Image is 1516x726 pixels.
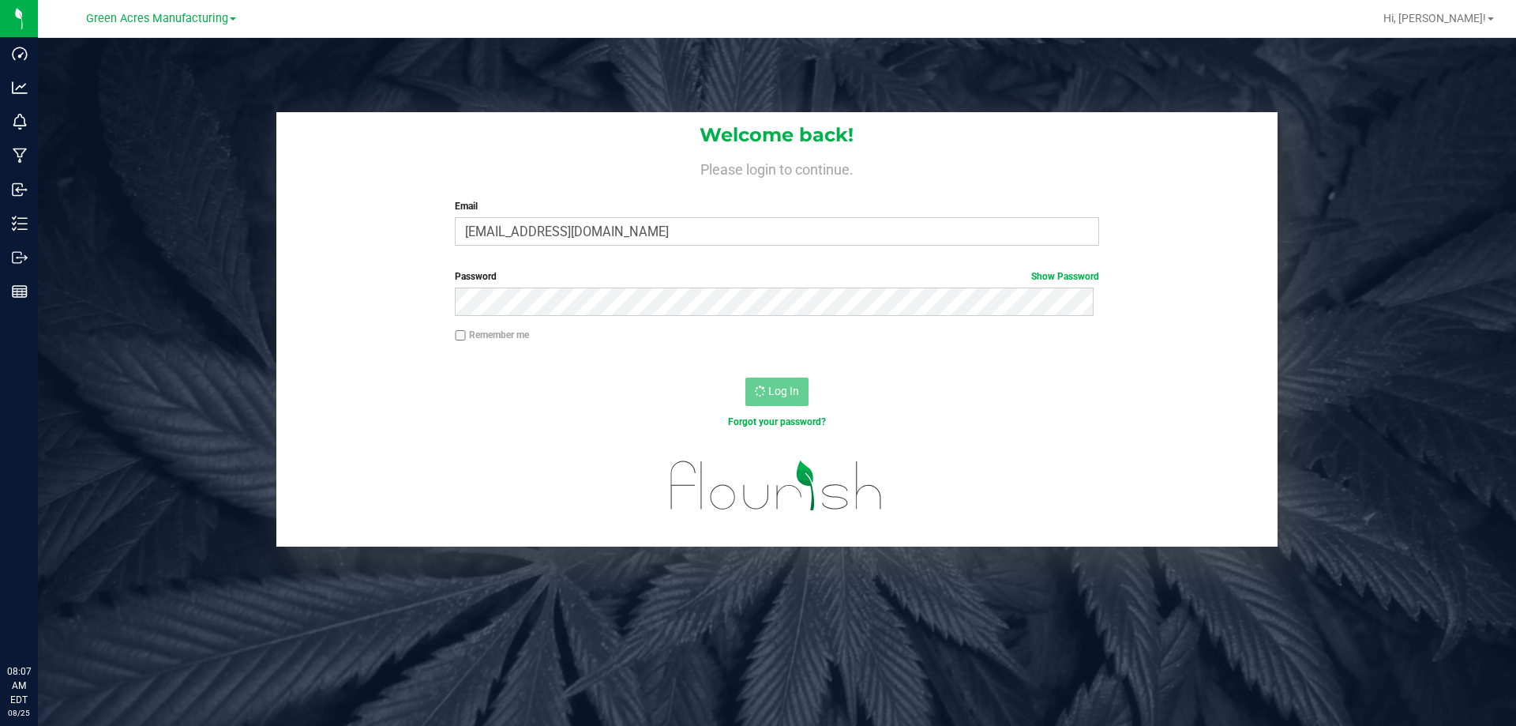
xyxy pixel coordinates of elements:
[12,250,28,265] inline-svg: Outbound
[12,148,28,164] inline-svg: Manufacturing
[12,46,28,62] inline-svg: Dashboard
[12,80,28,96] inline-svg: Analytics
[7,664,31,707] p: 08:07 AM EDT
[12,114,28,130] inline-svg: Monitoring
[276,125,1278,145] h1: Welcome back!
[651,446,902,526] img: flourish_logo.svg
[276,158,1278,177] h4: Please login to continue.
[12,216,28,231] inline-svg: Inventory
[7,707,31,719] p: 08/25
[455,199,1098,213] label: Email
[745,378,809,406] button: Log In
[455,330,466,341] input: Remember me
[1031,271,1099,282] a: Show Password
[86,12,228,25] span: Green Acres Manufacturing
[728,416,826,427] a: Forgot your password?
[12,182,28,197] inline-svg: Inbound
[455,271,497,282] span: Password
[1383,12,1486,24] span: Hi, [PERSON_NAME]!
[768,385,799,397] span: Log In
[12,284,28,299] inline-svg: Reports
[455,328,529,342] label: Remember me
